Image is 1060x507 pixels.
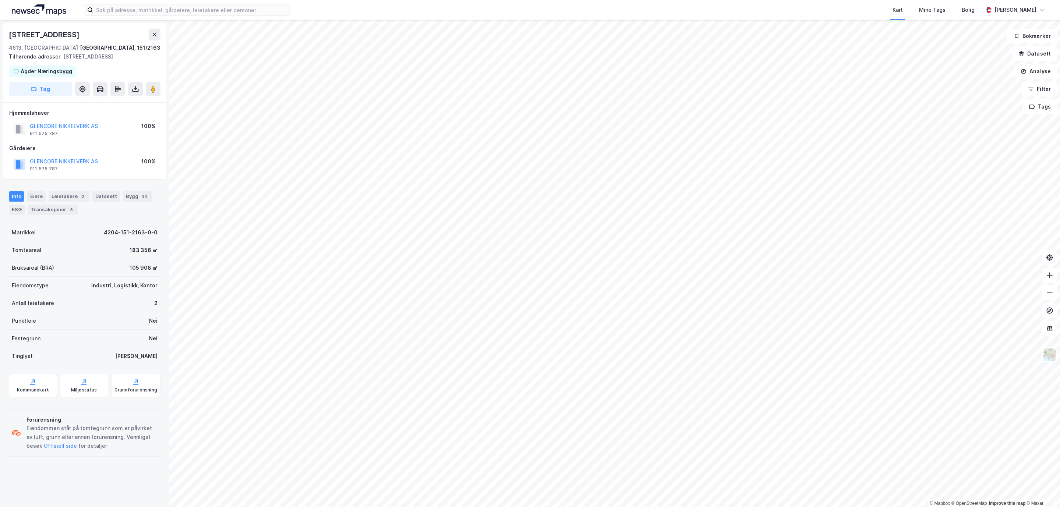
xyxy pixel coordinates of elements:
div: Forurensning [26,415,158,424]
div: Bruksareal (BRA) [12,263,54,272]
div: Agder Næringsbygg [21,67,72,76]
div: Tomteareal [12,246,41,255]
div: Eiendomstype [12,281,49,290]
div: Bolig [962,6,975,14]
div: [STREET_ADDRESS] [9,52,155,61]
iframe: Chat Widget [1023,472,1060,507]
div: 3 [68,206,75,213]
div: 105 908 ㎡ [130,263,158,272]
div: Eiendommen står på tomtegrunn som er påvirket av luft, grunn eller annen forurensning. Vennligst ... [26,424,158,450]
div: Bygg [123,191,152,202]
div: 2 [79,193,86,200]
div: 183 356 ㎡ [130,246,158,255]
div: Festegrunn [12,334,40,343]
button: Tag [9,82,72,96]
button: Datasett [1012,46,1057,61]
div: 100% [141,157,156,166]
div: Kart [893,6,903,14]
div: Mine Tags [919,6,946,14]
div: Punktleie [12,316,36,325]
div: 44 [140,193,149,200]
div: 4613, [GEOGRAPHIC_DATA] [9,43,78,52]
div: ESG [9,205,25,215]
img: Z [1043,348,1057,362]
div: 100% [141,122,156,131]
div: Grunnforurensning [114,387,157,393]
div: Miljøstatus [71,387,97,393]
div: Eiere [27,191,46,202]
div: Gårdeiere [9,144,160,153]
div: 2 [154,299,158,308]
div: Nei [149,334,158,343]
div: Matrikkel [12,228,36,237]
div: [PERSON_NAME] [115,352,158,361]
div: 911 575 787 [30,166,58,172]
div: Info [9,191,24,202]
div: Industri, Logistikk, Kontor [91,281,158,290]
div: Leietakere [49,191,89,202]
div: [GEOGRAPHIC_DATA], 151/2163 [80,43,160,52]
div: 4204-151-2163-0-0 [104,228,158,237]
button: Filter [1022,82,1057,96]
div: [PERSON_NAME] [994,6,1036,14]
div: Kommunekart [17,387,49,393]
div: Hjemmelshaver [9,109,160,117]
input: Søk på adresse, matrikkel, gårdeiere, leietakere eller personer [93,4,290,15]
button: Bokmerker [1007,29,1057,43]
a: Mapbox [930,501,950,506]
a: Improve this map [989,501,1025,506]
img: logo.a4113a55bc3d86da70a041830d287a7e.svg [12,4,66,15]
div: Transaksjoner [28,205,78,215]
div: 911 575 787 [30,131,58,136]
span: Tilhørende adresser: [9,53,63,60]
button: Tags [1023,99,1057,114]
div: [STREET_ADDRESS] [9,29,81,40]
a: OpenStreetMap [951,501,987,506]
button: Analyse [1014,64,1057,79]
div: Antall leietakere [12,299,54,308]
div: Datasett [92,191,120,202]
div: Tinglyst [12,352,33,361]
div: Nei [149,316,158,325]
